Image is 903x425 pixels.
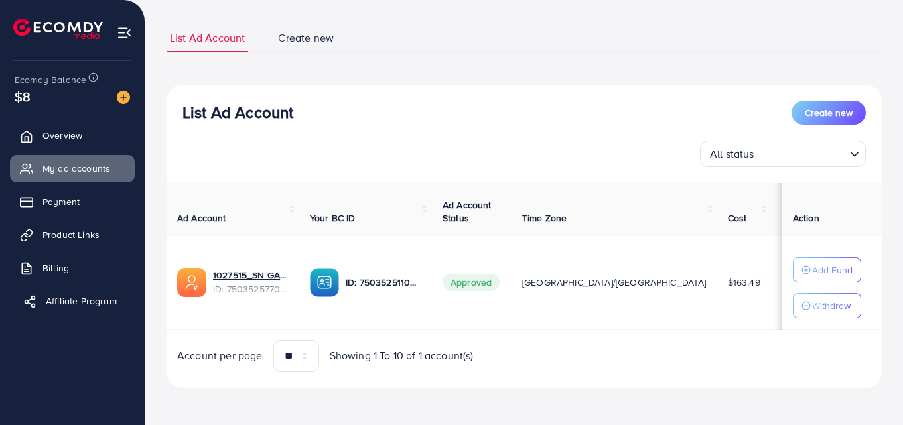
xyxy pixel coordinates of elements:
[728,212,747,225] span: Cost
[170,30,245,46] span: List Ad Account
[42,195,80,208] span: Payment
[793,293,861,318] button: Withdraw
[117,25,132,40] img: menu
[793,212,819,225] span: Action
[42,129,82,142] span: Overview
[177,212,226,225] span: Ad Account
[13,19,103,39] img: logo
[793,257,861,282] button: Add Fund
[15,73,86,86] span: Ecomdy Balance
[10,221,135,248] a: Product Links
[792,101,866,125] button: Create new
[10,255,135,281] a: Billing
[805,106,853,119] span: Create new
[213,269,289,282] a: 1027515_SN GARMENTS Ads_1747050736885
[443,274,500,291] span: Approved
[182,103,293,122] h3: List Ad Account
[700,141,866,167] div: Search for option
[42,162,110,175] span: My ad accounts
[278,30,334,46] span: Create new
[812,262,853,278] p: Add Fund
[10,288,135,314] a: Affiliate Program
[15,87,31,106] span: $8
[522,276,707,289] span: [GEOGRAPHIC_DATA]/[GEOGRAPHIC_DATA]
[213,282,289,296] span: ID: 7503525770884497409
[346,274,421,290] p: ID: 7503525110671310864
[42,261,69,274] span: Billing
[443,198,492,225] span: Ad Account Status
[117,91,130,104] img: image
[10,122,135,149] a: Overview
[728,276,760,289] span: $163.49
[310,268,339,297] img: ic-ba-acc.ded83a64.svg
[707,145,757,164] span: All status
[330,348,474,363] span: Showing 1 To 10 of 1 account(s)
[310,212,356,225] span: Your BC ID
[177,348,263,363] span: Account per page
[10,155,135,182] a: My ad accounts
[42,228,100,241] span: Product Links
[758,142,845,164] input: Search for option
[46,294,117,308] span: Affiliate Program
[812,298,851,314] p: Withdraw
[10,188,135,215] a: Payment
[847,365,893,415] iframe: Chat
[213,269,289,296] div: <span class='underline'>1027515_SN GARMENTS Ads_1747050736885</span></br>7503525770884497409
[522,212,567,225] span: Time Zone
[177,268,206,297] img: ic-ads-acc.e4c84228.svg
